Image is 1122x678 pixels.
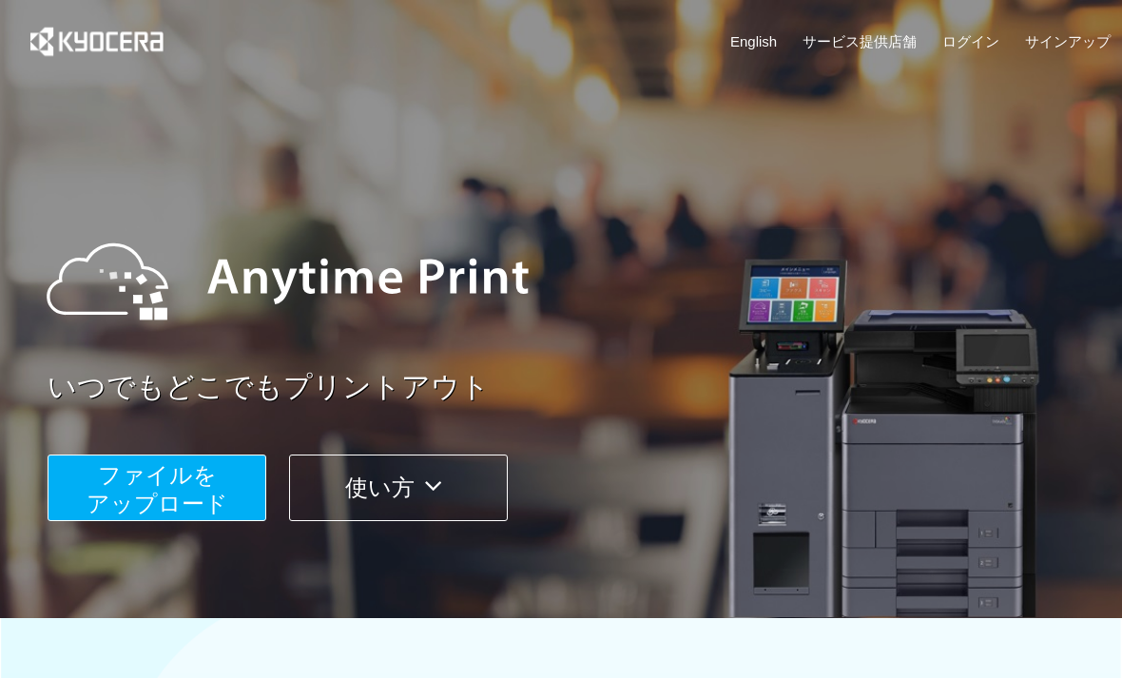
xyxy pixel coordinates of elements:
a: サービス提供店舗 [803,31,917,51]
a: サインアップ [1025,31,1111,51]
a: English [730,31,777,51]
a: ログイン [942,31,999,51]
a: いつでもどこでもプリントアウト [48,367,1122,408]
button: 使い方 [289,455,508,521]
button: ファイルを​​アップロード [48,455,266,521]
span: ファイルを ​​アップロード [87,462,228,516]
